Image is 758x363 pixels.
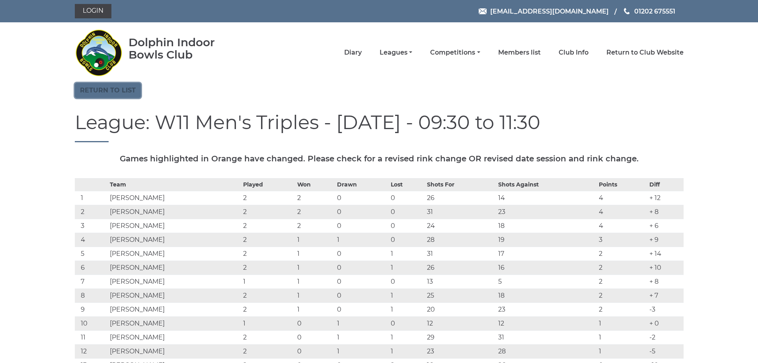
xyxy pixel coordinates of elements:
[295,302,335,316] td: 1
[295,261,335,275] td: 1
[241,205,295,219] td: 2
[496,178,597,191] th: Shots Against
[335,191,389,205] td: 0
[425,344,496,358] td: 23
[597,288,647,302] td: 2
[425,302,496,316] td: 20
[108,344,241,358] td: [PERSON_NAME]
[389,219,425,233] td: 0
[496,233,597,247] td: 19
[597,344,647,358] td: 1
[108,205,241,219] td: [PERSON_NAME]
[559,48,588,57] a: Club Info
[335,219,389,233] td: 0
[295,316,335,330] td: 0
[496,219,597,233] td: 18
[108,316,241,330] td: [PERSON_NAME]
[75,316,108,330] td: 10
[498,48,541,57] a: Members list
[75,191,108,205] td: 1
[108,247,241,261] td: [PERSON_NAME]
[108,302,241,316] td: [PERSON_NAME]
[479,8,487,14] img: Email
[647,316,684,330] td: + 0
[634,7,675,15] span: 01202 675551
[597,205,647,219] td: 4
[344,48,362,57] a: Diary
[75,219,108,233] td: 3
[108,178,241,191] th: Team
[295,288,335,302] td: 1
[496,316,597,330] td: 12
[647,219,684,233] td: + 6
[647,275,684,288] td: + 8
[108,288,241,302] td: [PERSON_NAME]
[597,302,647,316] td: 2
[335,316,389,330] td: 1
[425,178,496,191] th: Shots For
[490,7,609,15] span: [EMAIL_ADDRESS][DOMAIN_NAME]
[335,344,389,358] td: 1
[496,302,597,316] td: 23
[335,205,389,219] td: 0
[647,178,684,191] th: Diff
[75,205,108,219] td: 2
[335,247,389,261] td: 0
[335,330,389,344] td: 1
[496,288,597,302] td: 18
[597,191,647,205] td: 4
[335,178,389,191] th: Drawn
[425,261,496,275] td: 26
[241,316,295,330] td: 1
[425,316,496,330] td: 12
[479,6,609,16] a: Email [EMAIL_ADDRESS][DOMAIN_NAME]
[129,36,240,61] div: Dolphin Indoor Bowls Club
[597,330,647,344] td: 1
[335,233,389,247] td: 1
[75,302,108,316] td: 9
[389,261,425,275] td: 1
[425,233,496,247] td: 28
[389,288,425,302] td: 1
[75,233,108,247] td: 4
[597,247,647,261] td: 2
[389,302,425,316] td: 1
[647,288,684,302] td: + 7
[647,261,684,275] td: + 10
[624,8,629,14] img: Phone us
[647,191,684,205] td: + 12
[647,233,684,247] td: + 9
[75,288,108,302] td: 8
[75,261,108,275] td: 6
[295,344,335,358] td: 0
[496,275,597,288] td: 5
[241,344,295,358] td: 2
[241,233,295,247] td: 2
[496,344,597,358] td: 28
[496,330,597,344] td: 31
[389,330,425,344] td: 1
[75,112,684,142] h1: League: W11 Men's Triples - [DATE] - 09:30 to 11:30
[335,302,389,316] td: 0
[496,205,597,219] td: 23
[623,6,675,16] a: Phone us 01202 675551
[241,330,295,344] td: 2
[75,25,123,80] img: Dolphin Indoor Bowls Club
[647,247,684,261] td: + 14
[75,83,141,98] a: Return to list
[647,302,684,316] td: -3
[425,205,496,219] td: 31
[108,219,241,233] td: [PERSON_NAME]
[647,344,684,358] td: -5
[75,4,111,18] a: Login
[241,261,295,275] td: 2
[597,233,647,247] td: 3
[496,261,597,275] td: 16
[647,205,684,219] td: + 8
[108,330,241,344] td: [PERSON_NAME]
[389,247,425,261] td: 1
[295,191,335,205] td: 2
[389,191,425,205] td: 0
[389,205,425,219] td: 0
[597,316,647,330] td: 1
